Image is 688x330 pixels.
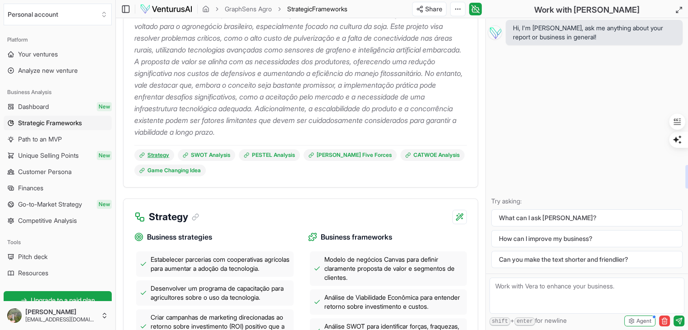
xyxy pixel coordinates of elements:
span: Resources [18,269,48,278]
span: New [97,151,112,160]
button: Share [412,2,446,16]
button: How can I improve my business? [491,230,683,247]
a: Go-to-Market StrategyNew [4,197,112,212]
nav: breadcrumb [202,5,347,14]
a: Path to an MVP [4,132,112,146]
span: New [97,200,112,209]
span: Business frameworks [321,231,392,243]
a: Analyze new venture [4,63,112,78]
span: Pitch deck [18,252,47,261]
div: Business Analysis [4,85,112,99]
button: [PERSON_NAME][EMAIL_ADDRESS][DOMAIN_NAME] [4,305,112,326]
span: New [97,102,112,111]
a: Pitch deck [4,250,112,264]
span: Estabelecer parcerias com cooperativas agrícolas para aumentar a adoção da tecnologia. [151,255,290,273]
a: [PERSON_NAME] Five Forces [304,149,397,161]
kbd: shift [489,317,510,326]
a: GraphSens Agro [225,5,272,14]
a: Unique Selling PointsNew [4,148,112,163]
img: Vera [488,25,502,40]
a: Finances [4,181,112,195]
a: Strategy [134,149,174,161]
span: Path to an MVP [18,135,62,144]
span: Agent [636,317,651,325]
h3: Strategy [149,210,199,224]
a: DashboardNew [4,99,112,114]
span: Hi, I'm [PERSON_NAME], ask me anything about your report or business in general! [513,24,675,42]
a: Strategic Frameworks [4,116,112,130]
a: Game Changing Idea [134,165,206,176]
span: + for newline [489,316,567,326]
a: CATWOE Analysis [400,149,465,161]
span: Upgrade to a paid plan [31,296,95,305]
a: PESTEL Analysis [239,149,300,161]
span: Dashboard [18,102,49,111]
img: logo [140,4,193,14]
a: Your ventures [4,47,112,61]
span: Strategic Frameworks [18,118,82,127]
a: Customer Persona [4,165,112,179]
a: Resources [4,266,112,280]
span: StrategicFrameworks [287,5,347,14]
div: Platform [4,33,112,47]
p: O projeto Sistema de Manejo Fitossanitário Inteligente (SMFI) é um modelo de negócios inovador vo... [134,9,467,138]
button: Agent [624,316,655,326]
a: SWOT Analysis [178,149,235,161]
span: Frameworks [312,5,347,13]
span: [EMAIL_ADDRESS][DOMAIN_NAME] [25,316,97,323]
button: Can you make the text shorter and friendlier? [491,251,683,268]
span: Modelo de negócios Canvas para definir claramente proposta de valor e segmentos de clientes. [324,255,464,282]
span: [PERSON_NAME] [25,308,97,316]
span: Customer Persona [18,167,71,176]
a: Competitive Analysis [4,213,112,228]
span: Go-to-Market Strategy [18,200,82,209]
span: Desenvolver um programa de capacitação para agricultores sobre o uso da tecnologia. [151,284,290,302]
span: Finances [18,184,43,193]
span: Análise de Viabilidade Econômica para entender retorno sobre investimento e custos. [324,293,464,311]
span: Share [425,5,442,14]
p: Try asking: [491,197,683,206]
button: What can I ask [PERSON_NAME]? [491,209,683,226]
button: Select an organization [4,4,112,25]
a: Upgrade to a paid plan [4,291,112,309]
span: Business strategies [147,231,212,243]
kbd: enter [514,317,535,326]
span: Competitive Analysis [18,216,77,225]
h2: Work with [PERSON_NAME] [534,4,640,16]
span: Your ventures [18,50,58,59]
img: ACg8ocIwVgypUfmifFEIZxpPXwmdPaCL_xKaj30dao9mbWRjTJ2RTOEW=s96-c [7,308,22,323]
div: Tools [4,235,112,250]
span: Analyze new venture [18,66,78,75]
span: Unique Selling Points [18,151,79,160]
